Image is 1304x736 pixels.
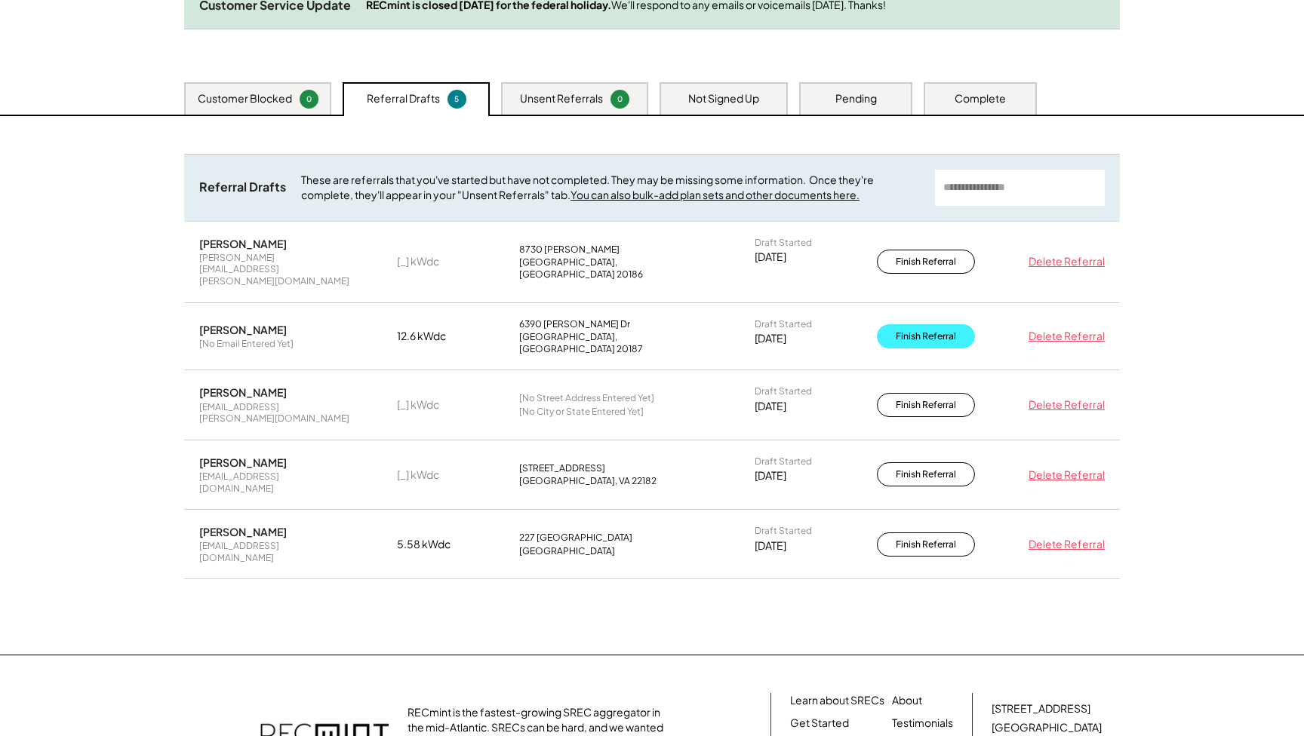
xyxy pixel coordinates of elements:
div: [DATE] [755,331,786,346]
div: [_] kWdc [397,468,472,483]
div: Delete Referral [1022,397,1105,412]
button: Finish Referral [877,462,975,486]
div: Delete Referral [1022,254,1105,269]
div: [DATE] [755,468,786,483]
div: Draft Started [755,455,812,468]
div: [EMAIL_ADDRESS][PERSON_NAME][DOMAIN_NAME] [199,401,350,425]
div: 5.58 kWdc [397,537,472,552]
div: [EMAIL_ADDRESS][DOMAIN_NAME] [199,540,350,563]
a: Testimonials [892,716,953,731]
div: Complete [955,91,1006,106]
div: Referral Drafts [199,179,286,195]
div: [STREET_ADDRESS] [992,701,1090,716]
div: [GEOGRAPHIC_DATA], [GEOGRAPHIC_DATA] 20187 [519,331,708,354]
div: 12.6 kWdc [397,329,472,344]
div: Referral Drafts [367,91,440,106]
div: 6390 [PERSON_NAME] Dr [519,318,630,330]
div: [PERSON_NAME] [199,525,287,538]
div: [PERSON_NAME] [199,237,287,250]
div: [STREET_ADDRESS] [519,462,605,474]
div: [EMAIL_ADDRESS][DOMAIN_NAME] [199,471,350,494]
div: [PERSON_NAME] [199,323,287,336]
div: [GEOGRAPHIC_DATA] [992,720,1102,735]
a: You can also bulk-add plan sets and other documents here. [570,188,860,201]
div: [PERSON_NAME][EMAIL_ADDRESS][PERSON_NAME][DOMAIN_NAME] [199,252,350,287]
div: Delete Referral [1022,329,1105,344]
div: These are referrals that you've started but have not completed. They may be missing some informat... [301,173,920,202]
div: [_] kWdc [397,254,472,269]
div: 227 [GEOGRAPHIC_DATA] [519,532,632,544]
div: [DATE] [755,399,786,414]
div: Draft Started [755,318,812,330]
div: 5 [450,94,464,105]
button: Finish Referral [877,250,975,274]
div: Pending [835,91,877,106]
div: [_] kWdc [397,397,472,412]
div: 8730 [PERSON_NAME] [519,244,620,256]
a: Get Started [790,716,849,731]
div: 0 [302,94,316,105]
div: [DATE] [755,538,786,554]
div: Draft Started [755,237,812,249]
div: 0 [613,94,627,105]
button: Finish Referral [877,532,975,557]
div: Delete Referral [1022,468,1105,483]
div: [PERSON_NAME] [199,385,287,399]
div: [No Street Address Entered Yet] [519,392,654,404]
div: [GEOGRAPHIC_DATA], VA 22182 [519,475,657,487]
div: Unsent Referrals [520,91,603,106]
div: [GEOGRAPHIC_DATA], [GEOGRAPHIC_DATA] 20186 [519,256,708,280]
div: [No Email Entered Yet] [199,338,294,350]
div: Delete Referral [1022,537,1105,552]
div: Customer Blocked [198,91,292,106]
a: Learn about SRECs [790,693,884,708]
button: Finish Referral [877,324,975,348]
a: About [892,693,922,708]
div: Draft Started [755,385,812,397]
div: [GEOGRAPHIC_DATA] [519,545,615,557]
div: [No City or State Entered Yet] [519,406,644,418]
button: Finish Referral [877,393,975,417]
div: [DATE] [755,250,786,265]
div: [PERSON_NAME] [199,455,287,469]
div: Draft Started [755,525,812,537]
div: Not Signed Up [688,91,759,106]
